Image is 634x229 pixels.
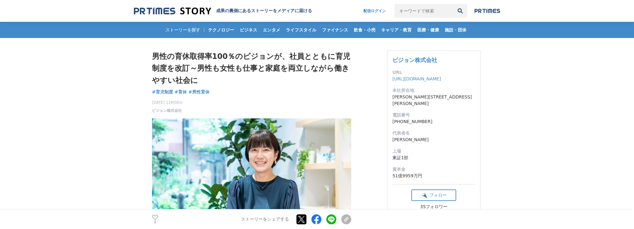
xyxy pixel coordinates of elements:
a: #育児制度 [152,89,173,95]
dt: 本社所在地 [392,87,475,94]
dd: 東証1部 [392,155,475,161]
a: [URL][DOMAIN_NAME] [392,76,441,81]
img: prtimes [475,8,500,13]
a: 成果の裏側にあるストーリーをメディアに届ける 成果の裏側にあるストーリーをメディアに届ける [134,7,312,15]
dd: [PHONE_NUMBER] [392,118,475,125]
p: ストーリーをシェアする [241,217,289,222]
dd: [PERSON_NAME][STREET_ADDRESS][PERSON_NAME] [392,94,475,107]
span: ライフスタイル [283,27,319,33]
button: 検索 [453,4,467,18]
span: [DATE] 11時00分 [152,100,183,105]
span: エンタメ [260,27,283,33]
h2: 成果の裏側にあるストーリーをメディアに届ける [216,8,312,14]
a: #男性育休 [188,89,210,95]
a: ビジネス [237,22,260,38]
span: ファイナンス [319,27,351,33]
a: 配信ログイン [357,4,392,18]
span: 医療・健康 [415,27,442,33]
span: テクノロジー [206,27,237,33]
a: キャリア・教育 [379,22,414,38]
input: キーワードで検索 [395,4,453,18]
a: ピジョン株式会社 [152,108,182,113]
button: フォロー [411,189,456,201]
dt: 電話番号 [392,112,475,118]
a: ピジョン株式会社 [392,57,437,63]
a: エンタメ [260,22,283,38]
a: テクノロジー [206,22,237,38]
a: ライフスタイル [283,22,319,38]
dt: 上場 [392,148,475,155]
a: ファイナンス [319,22,351,38]
span: 飲食・小売 [351,27,378,33]
span: キャリア・教育 [379,27,414,33]
dd: 51億9959万円 [392,173,475,179]
dt: URL [392,69,475,76]
a: #育休 [175,89,187,95]
div: 35フォロワー [411,204,456,210]
p: 2 [152,221,158,224]
a: 医療・健康 [415,22,442,38]
img: 成果の裏側にあるストーリーをメディアに届ける [134,7,211,15]
a: 施設・団体 [442,22,469,38]
span: ビジネス [237,27,260,33]
dd: [PERSON_NAME] [392,136,475,143]
dt: 代表者名 [392,130,475,136]
a: 飲食・小売 [351,22,378,38]
span: 施設・団体 [442,27,469,33]
h1: 男性の育休取得率100％のピジョンが、社員とともに育児制度を改訂～男性も女性も仕事と家庭を両立しながら働きやすい社会に [152,50,351,86]
dt: 資本金 [392,166,475,173]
